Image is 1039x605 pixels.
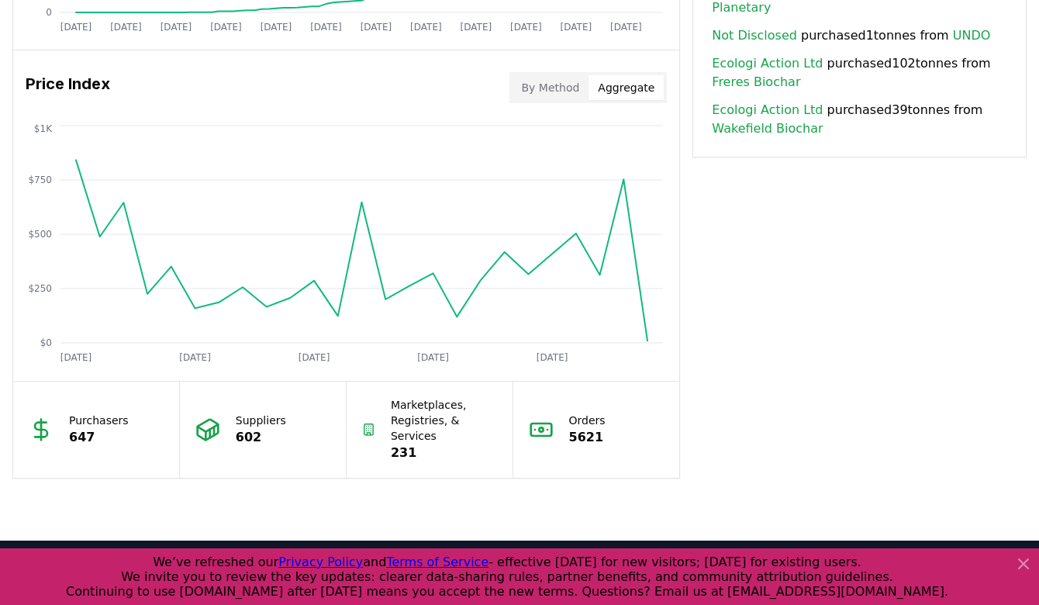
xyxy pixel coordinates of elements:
tspan: [DATE] [537,352,568,363]
tspan: [DATE] [361,22,392,33]
a: UNDO [953,26,991,45]
tspan: [DATE] [410,22,442,33]
p: 5621 [569,428,606,447]
p: 647 [69,428,129,447]
tspan: 0 [46,7,52,18]
tspan: $1K [34,123,53,134]
span: purchased 1 tonnes from [712,26,990,45]
tspan: [DATE] [299,352,330,363]
tspan: [DATE] [310,22,342,33]
tspan: [DATE] [60,352,92,363]
tspan: [DATE] [161,22,192,33]
tspan: $750 [28,175,52,185]
a: Not Disclosed [712,26,797,45]
tspan: [DATE] [179,352,211,363]
tspan: [DATE] [60,22,92,33]
p: Purchasers [69,413,129,428]
button: Aggregate [589,75,664,100]
a: Ecologi Action Ltd [712,101,823,119]
tspan: [DATE] [610,22,642,33]
tspan: [DATE] [261,22,292,33]
p: Marketplaces, Registries, & Services [391,397,497,444]
p: Orders [569,413,606,428]
tspan: $500 [28,229,52,240]
a: Freres Biochar [712,73,800,92]
a: Ecologi Action Ltd [712,54,823,73]
p: 602 [236,428,286,447]
tspan: $250 [28,283,52,294]
tspan: [DATE] [561,22,592,33]
span: purchased 102 tonnes from [712,54,1007,92]
tspan: [DATE] [110,22,142,33]
h3: Price Index [26,72,110,103]
tspan: [DATE] [210,22,242,33]
tspan: [DATE] [417,352,449,363]
a: Wakefield Biochar [712,119,823,138]
button: By Method [513,75,589,100]
tspan: [DATE] [461,22,492,33]
span: purchased 39 tonnes from [712,101,1007,138]
tspan: $0 [40,337,52,348]
p: 231 [391,444,497,462]
tspan: [DATE] [510,22,542,33]
p: Suppliers [236,413,286,428]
